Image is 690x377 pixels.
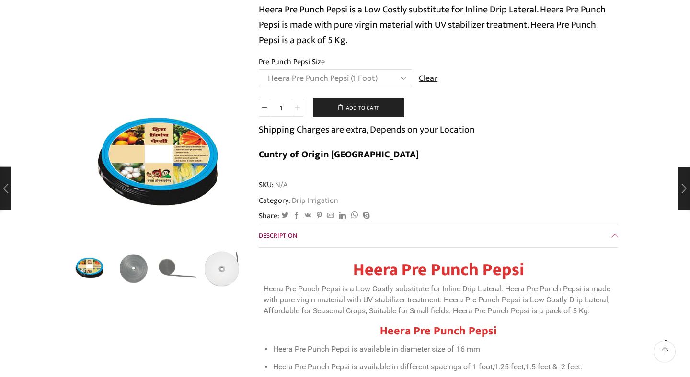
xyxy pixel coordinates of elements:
[353,255,524,284] strong: Heera Pre Punch Pepsi
[273,343,613,356] li: Heera Pre Punch Pepsi is available in diameter size of 16 mm
[259,195,338,206] span: Category:
[380,322,497,341] strong: Heera Pre Punch Pepsi
[114,249,154,288] a: Ok1
[273,360,613,374] li: Heera Pre Punch Pepsi is available in different spacings of 1 foot,1.25 feet,1.5 feet & 2 feet.
[114,249,154,287] li: 2 / 5
[270,99,292,117] input: Product quantity
[259,146,419,163] b: Cuntry of Origin [GEOGRAPHIC_DATA]
[259,2,618,48] p: Heera Pre Punch Pepsi is a Low Costly substitute for Inline Drip Lateral. Heera Pre Punch Pepsi i...
[259,56,325,67] label: Pre Punch Pepsi Size
[158,249,198,287] li: 3 / 5
[69,247,109,287] img: Heera Pre Punch Pepsi
[259,230,297,241] span: Description
[203,249,242,288] a: 5
[69,249,109,287] li: 1 / 5
[259,179,618,190] span: SKU:
[274,179,287,190] span: N/A
[419,73,437,85] a: Clear options
[259,122,475,137] p: Shipping Charges are extra, Depends on your Location
[203,249,242,287] li: 4 / 5
[313,98,404,117] button: Add to cart
[72,72,244,244] div: 1 / 5
[290,194,338,207] a: Drip Irrigation
[259,224,618,247] a: Description
[264,284,613,316] p: Heera Pre Punch Pepsi is a Low Costly substitute for Inline Drip Lateral. Heera Pre Punch Pepsi i...
[158,249,198,288] a: 4
[259,211,279,222] span: Share:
